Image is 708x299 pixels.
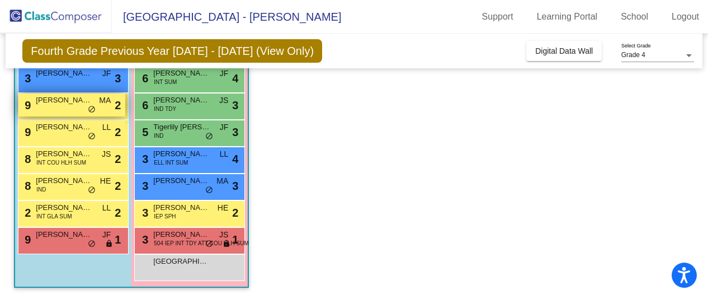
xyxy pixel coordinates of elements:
[36,122,92,133] span: [PERSON_NAME]
[473,8,522,26] a: Support
[153,202,209,213] span: [PERSON_NAME]
[621,51,645,59] span: Grade 4
[218,202,228,214] span: HE
[22,180,31,192] span: 8
[115,97,121,114] span: 2
[153,229,209,240] span: [PERSON_NAME]
[205,132,213,141] span: do_not_disturb_alt
[115,151,121,167] span: 2
[232,231,238,248] span: 1
[139,207,148,219] span: 3
[139,153,148,165] span: 3
[216,175,228,187] span: MA
[36,95,92,106] span: [PERSON_NAME]
[100,175,111,187] span: HE
[220,68,229,80] span: JF
[139,72,148,85] span: 6
[139,180,148,192] span: 3
[105,240,113,249] span: lock
[220,148,229,160] span: LL
[115,124,121,141] span: 2
[154,132,163,140] span: IND
[36,68,92,79] span: [PERSON_NAME]
[22,126,31,138] span: 9
[526,41,602,61] button: Digital Data Wall
[115,231,121,248] span: 1
[153,95,209,106] span: [PERSON_NAME]
[36,212,72,221] span: INT GLA SUM
[22,233,31,246] span: 9
[36,175,92,186] span: [PERSON_NAME]
[220,122,229,133] span: JF
[115,70,121,87] span: 3
[139,126,148,138] span: 5
[223,240,230,249] span: lock
[102,68,111,80] span: JF
[22,72,31,85] span: 3
[88,105,96,114] span: do_not_disturb_alt
[153,68,209,79] span: [PERSON_NAME]
[663,8,708,26] a: Logout
[154,212,176,221] span: IEP SPH
[99,95,111,106] span: MA
[205,186,213,195] span: do_not_disturb_alt
[139,233,148,246] span: 3
[88,132,96,141] span: do_not_disturb_alt
[112,8,341,26] span: [GEOGRAPHIC_DATA] - [PERSON_NAME]
[88,186,96,195] span: do_not_disturb_alt
[153,122,209,133] span: Tigerlily [PERSON_NAME]
[612,8,657,26] a: School
[22,39,322,63] span: Fourth Grade Previous Year [DATE] - [DATE] (View Only)
[139,99,148,111] span: 6
[153,148,209,160] span: [PERSON_NAME]
[219,95,228,106] span: JS
[153,256,209,267] span: [GEOGRAPHIC_DATA]
[205,240,213,249] span: do_not_disturb_alt
[154,78,177,86] span: INT SUM
[22,207,31,219] span: 2
[102,229,111,241] span: JF
[232,177,238,194] span: 3
[102,202,111,214] span: LL
[36,185,46,194] span: IND
[219,229,228,241] span: JS
[154,158,188,167] span: ELL INT SUM
[36,158,86,167] span: INT COU HLH SUM
[36,148,92,160] span: [PERSON_NAME]
[36,202,92,213] span: [PERSON_NAME]
[22,99,31,111] span: 9
[535,46,593,55] span: Digital Data Wall
[232,151,238,167] span: 4
[88,240,96,249] span: do_not_disturb_alt
[115,177,121,194] span: 2
[22,153,31,165] span: 8
[115,204,121,221] span: 2
[232,124,238,141] span: 3
[232,97,238,114] span: 3
[232,204,238,221] span: 2
[102,148,111,160] span: JS
[232,70,238,87] span: 4
[528,8,607,26] a: Learning Portal
[154,105,176,113] span: IND TDY
[36,229,92,240] span: [PERSON_NAME]
[154,239,249,247] span: 504 IEP INT TDY ATT COU HLH SUM
[102,122,111,133] span: LL
[153,175,209,186] span: [PERSON_NAME]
